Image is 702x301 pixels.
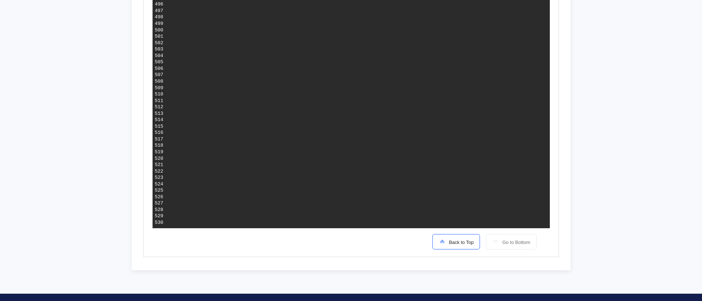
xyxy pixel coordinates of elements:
[155,27,163,34] div: 500
[439,238,446,245] img: scroll-to-icon.svg
[155,149,163,155] div: 519
[155,162,163,168] div: 521
[486,234,537,249] button: Go to Bottom
[155,1,163,8] div: 496
[155,200,163,207] div: 527
[155,40,163,46] div: 502
[155,174,163,181] div: 523
[155,65,163,72] div: 506
[155,53,163,59] div: 504
[155,91,163,98] div: 510
[155,136,163,143] div: 517
[155,194,163,200] div: 526
[155,72,163,78] div: 507
[155,181,163,188] div: 524
[155,110,163,117] div: 513
[432,234,480,249] button: Back to Top
[155,46,163,53] div: 503
[155,123,163,130] div: 515
[446,240,474,245] span: Back to Top
[155,117,163,123] div: 514
[155,207,163,213] div: 528
[155,104,163,110] div: 512
[155,85,163,91] div: 509
[155,187,163,194] div: 525
[499,240,530,245] span: Go to Bottom
[155,129,163,136] div: 516
[155,33,163,40] div: 501
[570,172,702,301] iframe: Chat Widget
[492,238,499,245] img: scroll-to-icon-light-gray.svg
[155,98,163,104] div: 511
[155,168,163,175] div: 522
[155,142,163,149] div: 518
[155,8,163,14] div: 497
[155,219,163,226] div: 530
[155,78,163,85] div: 508
[155,59,163,65] div: 505
[155,20,163,27] div: 499
[155,155,163,162] div: 520
[155,213,163,219] div: 529
[155,14,163,20] div: 498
